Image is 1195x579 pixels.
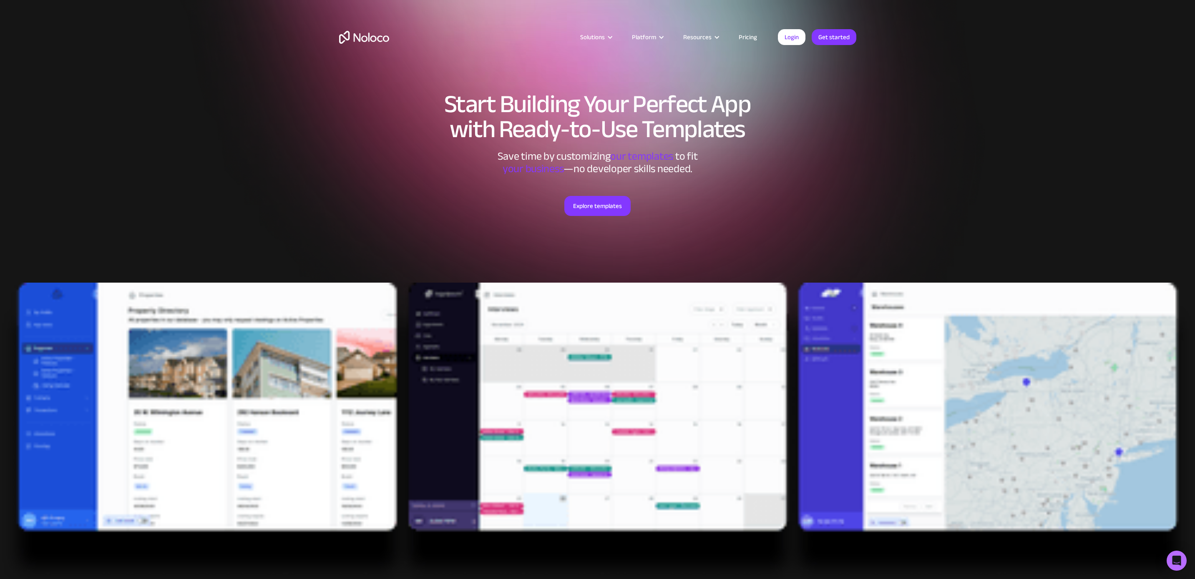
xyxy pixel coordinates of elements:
div: Open Intercom Messenger [1167,551,1187,571]
div: Save time by customizing to fit ‍ —no developer skills needed. [473,150,723,175]
a: home [339,31,389,44]
div: Solutions [570,32,621,43]
a: Login [778,29,805,45]
a: Get started [812,29,856,45]
div: Platform [632,32,656,43]
div: Resources [683,32,712,43]
h1: Start Building Your Perfect App with Ready-to-Use Templates [339,92,856,142]
div: Resources [673,32,728,43]
a: Explore templates [564,196,631,216]
div: Platform [621,32,673,43]
span: your business [503,158,564,179]
a: Pricing [728,32,767,43]
span: our templates [610,146,673,166]
div: Solutions [580,32,605,43]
